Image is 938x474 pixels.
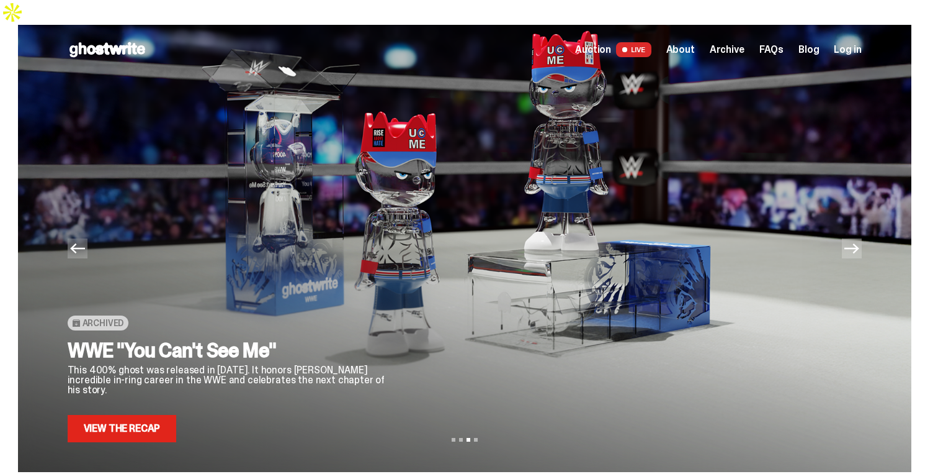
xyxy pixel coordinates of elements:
a: Log in [834,45,861,55]
a: Blog [798,45,819,55]
button: View slide 3 [467,438,470,442]
p: This 400% ghost was released in [DATE]. It honors [PERSON_NAME] incredible in-ring career in the ... [68,365,398,395]
a: FAQs [759,45,784,55]
a: Archive [710,45,744,55]
button: Next [842,239,862,258]
button: View slide 1 [452,438,455,442]
span: Auction [575,45,611,55]
button: View slide 4 [474,438,478,442]
a: About [666,45,695,55]
span: Archived [83,318,124,328]
a: View the Recap [68,415,177,442]
button: Previous [68,239,87,258]
button: View slide 2 [459,438,463,442]
span: LIVE [616,42,651,57]
a: Auction LIVE [575,42,651,57]
h2: WWE "You Can't See Me" [68,340,398,360]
